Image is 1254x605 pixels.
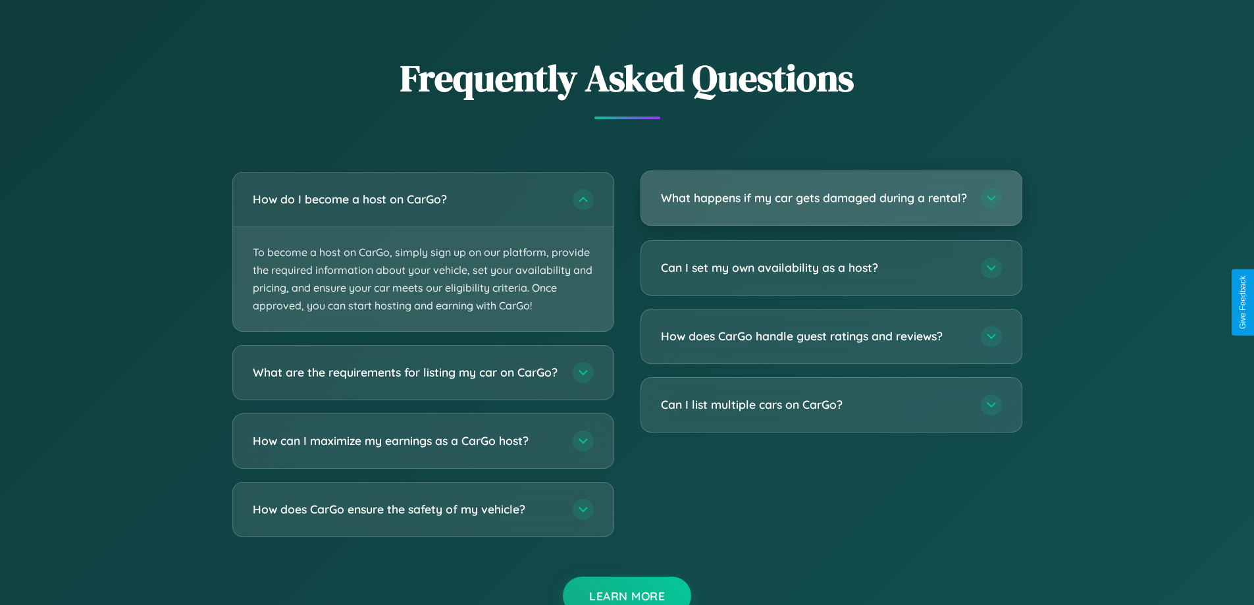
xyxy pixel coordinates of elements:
div: Give Feedback [1238,276,1247,329]
p: To become a host on CarGo, simply sign up on our platform, provide the required information about... [233,227,614,332]
h3: How do I become a host on CarGo? [253,191,560,207]
h3: Can I set my own availability as a host? [661,259,968,276]
h3: How can I maximize my earnings as a CarGo host? [253,433,560,450]
h3: What happens if my car gets damaged during a rental? [661,190,968,206]
h2: Frequently Asked Questions [232,53,1022,103]
h3: How does CarGo handle guest ratings and reviews? [661,328,968,344]
h3: How does CarGo ensure the safety of my vehicle? [253,502,560,518]
h3: What are the requirements for listing my car on CarGo? [253,365,560,381]
h3: Can I list multiple cars on CarGo? [661,396,968,413]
